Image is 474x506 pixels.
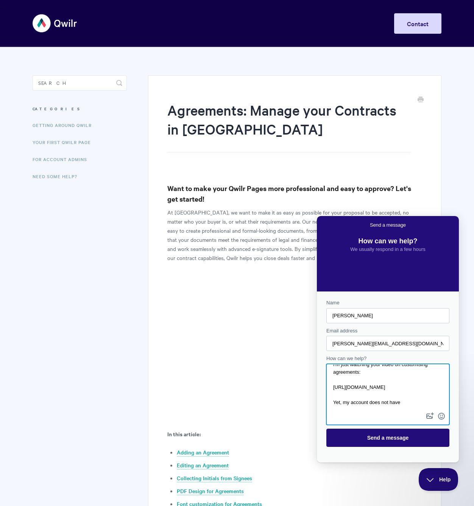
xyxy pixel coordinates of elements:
[394,13,441,34] a: Contact
[317,216,459,462] iframe: Help Scout Beacon - Live Chat, Contact Form, and Knowledge Base
[33,135,97,150] a: Your First Qwilr Page
[177,448,229,457] a: Adding an Agreement
[33,169,83,184] a: Need Some Help?
[177,487,244,495] a: PDF Design for Agreements
[167,183,422,204] h3: Want to make your Qwilr Pages more professional and easy to approve? Let's get started!
[167,430,201,438] b: In this article:
[167,208,422,262] p: At [GEOGRAPHIC_DATA], we want to make it as easy as possible for your proposal to be accepted, no...
[33,9,78,38] img: Qwilr Help Center
[33,102,127,116] h3: Categories
[33,117,97,133] a: Getting Around Qwilr
[167,100,411,152] h1: Agreements: Manage your Contracts in [GEOGRAPHIC_DATA]
[419,468,459,491] iframe: Help Scout Beacon - Close
[418,96,424,104] a: Print this Article
[177,474,252,483] a: Collecting Initials from Signees
[33,75,127,91] input: Search
[33,152,93,167] a: For Account Admins
[177,461,229,470] a: Editing an Agreement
